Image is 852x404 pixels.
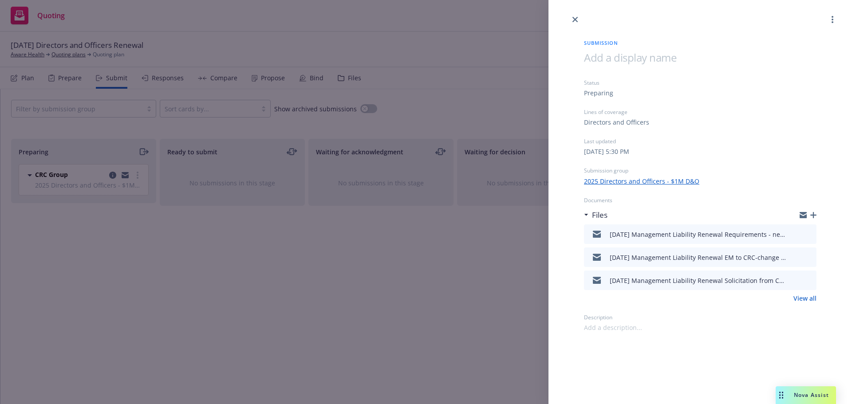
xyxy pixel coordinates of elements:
[805,275,813,286] button: preview file
[610,253,787,262] div: [DATE] Management Liability Renewal EM to CRC-change eff date; add EPL.msg
[776,386,787,404] div: Drag to move
[793,294,816,303] a: View all
[584,209,607,221] div: Files
[584,177,699,186] a: 2025 Directors and Officers - $1M D&O
[805,229,813,239] button: preview file
[776,386,836,404] button: Nova Assist
[791,252,798,263] button: download file
[791,275,798,286] button: download file
[791,229,798,239] button: download file
[584,196,816,204] div: Documents
[794,391,829,399] span: Nova Assist
[570,14,580,25] a: close
[584,108,816,116] div: Lines of coverage
[584,167,816,174] div: Submission group
[584,314,816,321] div: Description
[592,209,607,221] h3: Files
[610,230,787,239] div: [DATE] Management Liability Renewal Requirements - need app to add EPL at renewal.msg
[827,14,838,25] a: more
[584,118,649,127] div: Directors and Officers
[805,252,813,263] button: preview file
[584,147,629,156] div: [DATE] 5:30 PM
[584,39,816,47] span: Submission
[584,137,816,145] div: Last updated
[584,79,816,86] div: Status
[610,276,787,285] div: [DATE] Management Liability Renewal Solicitation from CRC.msg
[584,88,613,98] div: Preparing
